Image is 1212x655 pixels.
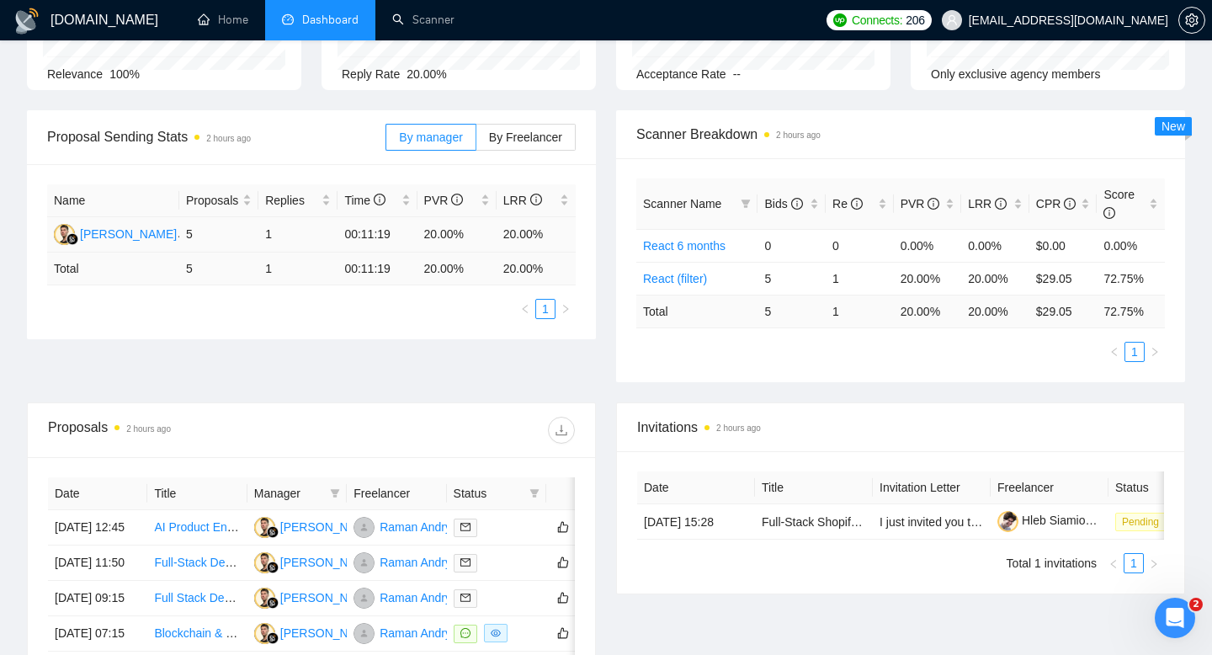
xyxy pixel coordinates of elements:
[894,295,962,327] td: 20.00 %
[1145,342,1165,362] li: Next Page
[873,471,991,504] th: Invitation Letter
[1029,295,1098,327] td: $ 29.05
[637,471,755,504] th: Date
[179,253,258,285] td: 5
[258,184,338,217] th: Replies
[637,417,1164,438] span: Invitations
[643,197,721,210] span: Scanner Name
[536,300,555,318] a: 1
[997,514,1105,527] a: Hleb Siamionau
[179,184,258,217] th: Proposals
[267,562,279,573] img: gigradar-bm.png
[258,253,338,285] td: 1
[338,217,417,253] td: 00:11:19
[353,590,480,604] a: RARaman Andryianau
[764,197,802,210] span: Bids
[179,217,258,253] td: 5
[716,423,761,433] time: 2 hours ago
[424,194,464,207] span: PVR
[126,424,171,434] time: 2 hours ago
[247,477,347,510] th: Manager
[946,14,958,26] span: user
[557,626,569,640] span: like
[47,184,179,217] th: Name
[1124,553,1144,573] li: 1
[454,484,523,503] span: Status
[407,67,446,81] span: 20.00%
[961,295,1029,327] td: 20.00 %
[147,477,247,510] th: Title
[280,588,377,607] div: [PERSON_NAME]
[254,552,275,573] img: HB
[497,253,576,285] td: 20.00 %
[557,520,569,534] span: like
[198,13,248,27] a: homeHome
[48,581,147,616] td: [DATE] 09:15
[906,11,924,29] span: 206
[267,597,279,609] img: gigradar-bm.png
[1097,262,1165,295] td: 72.75%
[491,628,501,638] span: eye
[154,556,447,569] a: Full-Stack Developers for Fast-Growing Fintech - Hyppo
[1029,229,1098,262] td: $0.00
[47,126,385,147] span: Proposal Sending Stats
[637,504,755,540] td: [DATE] 15:28
[757,295,826,327] td: 5
[154,591,418,604] a: Full Stack Developer React.js / Next.js / Express.js
[254,484,323,503] span: Manager
[1144,553,1164,573] button: right
[832,197,863,210] span: Re
[206,134,251,143] time: 2 hours ago
[1109,347,1119,357] span: left
[515,299,535,319] li: Previous Page
[460,593,470,603] span: mail
[880,515,1161,529] span: I just invited you to my project, it might interest you 🙂
[1115,514,1172,528] a: Pending
[530,194,542,205] span: info-circle
[557,556,569,569] span: like
[1103,188,1135,220] span: Score
[353,555,480,568] a: RARaman Andryianau
[643,272,707,285] a: React (filter)
[1036,197,1076,210] span: CPR
[54,224,75,245] img: HB
[48,477,147,510] th: Date
[353,552,375,573] img: RA
[392,13,454,27] a: searchScanner
[147,510,247,546] td: AI Product Engineer (Education & Game Making) ( 13_09_25ES )
[1178,13,1205,27] a: setting
[520,304,530,314] span: left
[344,194,385,207] span: Time
[254,517,275,538] img: HB
[254,519,377,533] a: HB[PERSON_NAME]
[553,623,573,643] button: like
[327,481,343,506] span: filter
[353,519,480,533] a: RARaman Andryianau
[557,591,569,604] span: like
[66,233,78,245] img: gigradar-bm.png
[380,553,480,572] div: Raman Andryianau
[826,229,894,262] td: 0
[254,588,275,609] img: HB
[353,517,375,538] img: RA
[342,67,400,81] span: Reply Rate
[1149,559,1159,569] span: right
[553,588,573,608] button: like
[254,623,275,644] img: HB
[1115,513,1166,531] span: Pending
[147,546,247,581] td: Full-Stack Developers for Fast-Growing Fintech - Hyppo
[1029,262,1098,295] td: $29.05
[460,628,470,638] span: message
[1179,13,1204,27] span: setting
[54,226,177,240] a: HB[PERSON_NAME]
[636,295,757,327] td: Total
[1178,7,1205,34] button: setting
[380,624,480,642] div: Raman Andryianau
[826,295,894,327] td: 1
[1155,598,1195,638] iframe: Intercom live chat
[280,553,377,572] div: [PERSON_NAME]
[755,471,873,504] th: Title
[1108,559,1119,569] span: left
[548,417,575,444] button: download
[280,624,377,642] div: [PERSON_NAME]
